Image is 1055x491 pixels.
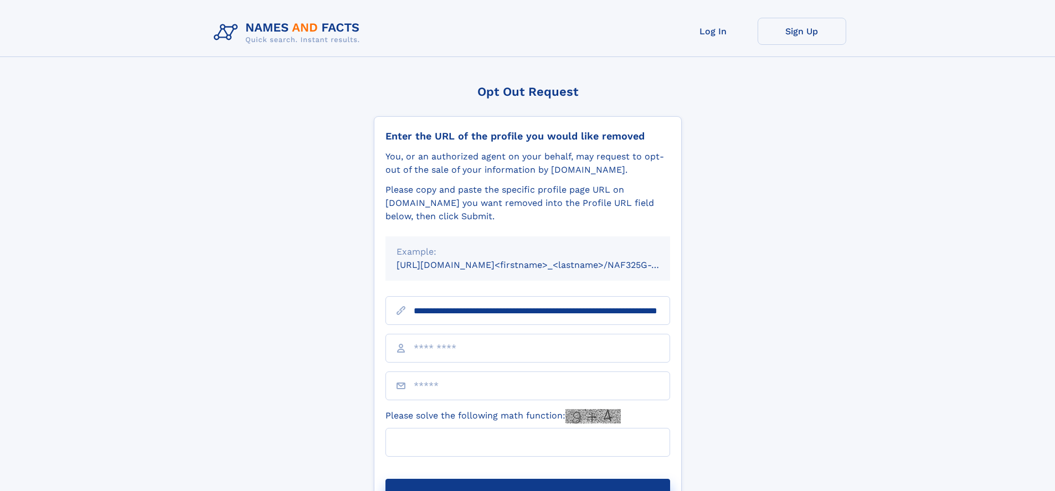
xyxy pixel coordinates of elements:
[397,260,691,270] small: [URL][DOMAIN_NAME]<firstname>_<lastname>/NAF325G-xxxxxxxx
[385,130,670,142] div: Enter the URL of the profile you would like removed
[669,18,758,45] a: Log In
[374,85,682,99] div: Opt Out Request
[385,150,670,177] div: You, or an authorized agent on your behalf, may request to opt-out of the sale of your informatio...
[397,245,659,259] div: Example:
[758,18,846,45] a: Sign Up
[385,183,670,223] div: Please copy and paste the specific profile page URL on [DOMAIN_NAME] you want removed into the Pr...
[385,409,621,423] label: Please solve the following math function:
[209,18,369,48] img: Logo Names and Facts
